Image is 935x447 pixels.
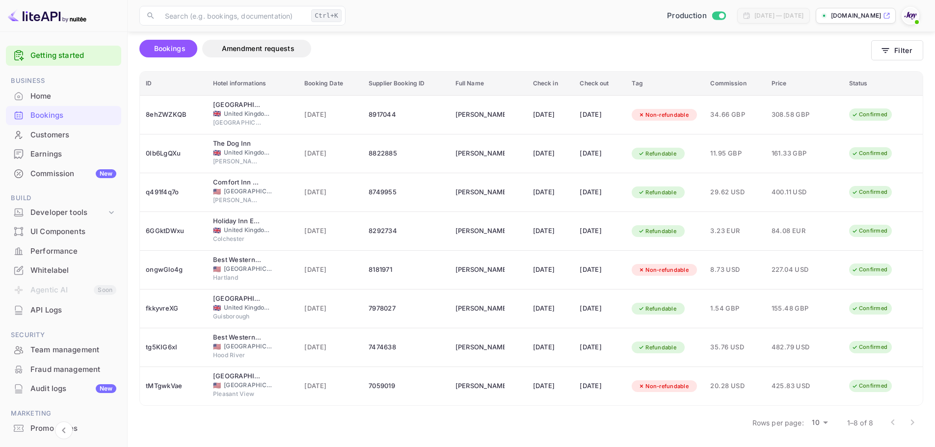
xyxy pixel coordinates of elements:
span: [DATE] [304,303,357,314]
div: Developer tools [6,204,121,221]
span: [DATE] [304,264,357,275]
span: [DATE] [304,381,357,392]
a: CommissionNew [6,164,121,183]
a: Getting started [30,50,116,61]
span: Bookings [154,44,186,53]
div: UI Components [6,222,121,241]
div: Fraud management [30,364,116,375]
span: United Kingdom of Great Britain and Northern Ireland [213,150,221,156]
span: United States of America [213,382,221,389]
span: [GEOGRAPHIC_DATA] [213,118,262,127]
span: Pleasant View [213,390,262,398]
span: United Kingdom of Great Britain and Northern Ireland [213,110,221,117]
div: tg5KIG6xI [146,340,201,355]
div: Home [6,87,121,106]
div: Confirmed [845,147,894,159]
div: [DATE] [580,301,620,316]
span: 84.08 EUR [772,226,821,237]
th: Tag [626,72,704,96]
span: 20.28 USD [710,381,759,392]
div: Earnings [6,145,121,164]
span: [DATE] [304,187,357,198]
div: Confirmed [845,108,894,121]
div: [DATE] [580,107,620,123]
div: Getting started [6,46,121,66]
div: Emily Bates [455,146,505,161]
span: 161.33 GBP [772,148,821,159]
th: Full Name [450,72,527,96]
div: [DATE] [533,184,568,200]
div: q491f4q7o [146,184,201,200]
div: 7474638 [369,340,444,355]
div: Margrethe Bates [455,262,505,278]
div: [DATE] [533,262,568,278]
div: Whitelabel [30,265,116,276]
a: API Logs [6,301,121,319]
span: United States of America [213,188,221,195]
span: United Kingdom of [GEOGRAPHIC_DATA] and [GEOGRAPHIC_DATA] [224,109,273,118]
div: [DATE] [580,184,620,200]
div: [DATE] [533,340,568,355]
span: United States of America [213,266,221,272]
a: Fraud management [6,360,121,378]
div: 7978027 [369,301,444,316]
div: Gisborough Hall [213,294,262,304]
span: United Kingdom of [GEOGRAPHIC_DATA] and [GEOGRAPHIC_DATA] [224,226,273,235]
div: [DATE] [580,223,620,239]
div: Hampton Inn Pleasant View, TN [213,371,262,381]
span: [GEOGRAPHIC_DATA] [224,264,273,273]
div: Sarah Bates [455,301,505,316]
div: ongwGlo4g [146,262,201,278]
div: [DATE] [580,378,620,394]
a: UI Components [6,222,121,240]
div: Whitelabel [6,261,121,280]
div: Refundable [632,148,683,160]
span: 227.04 USD [772,264,821,275]
div: Team management [30,344,116,356]
div: 6GGktDWxu [146,223,201,239]
span: [PERSON_NAME] [213,157,262,166]
div: Refundable [632,303,683,315]
div: Confirmed [845,302,894,315]
div: Best Western Of Hartland [213,255,262,265]
div: Bridgewood Manor [213,100,262,110]
span: 308.58 GBP [772,109,821,120]
div: Confirmed [845,263,894,276]
div: API Logs [30,305,116,316]
span: [DATE] [304,226,357,237]
div: Non-refundable [632,264,695,276]
a: Bookings [6,106,121,124]
div: Michael Bates [455,184,505,200]
div: Best Western Plus Hood River Inn [213,333,262,342]
div: Customers [6,126,121,145]
div: [DATE] [533,378,568,394]
div: 10 [808,416,831,430]
div: Confirmed [845,380,894,392]
p: Rows per page: [752,418,804,428]
span: [PERSON_NAME] [213,196,262,205]
div: Confirmed [845,186,894,198]
div: tMTgwkVae [146,378,201,394]
th: Booking Date [298,72,363,96]
span: United Kingdom of Great Britain and Northern Ireland [213,227,221,234]
th: ID [140,72,207,96]
div: Performance [6,242,121,261]
img: LiteAPI logo [8,8,86,24]
span: United Kingdom of [GEOGRAPHIC_DATA] and [GEOGRAPHIC_DATA] [224,148,273,157]
p: [DOMAIN_NAME] [831,11,881,20]
span: 29.62 USD [710,187,759,198]
div: Bookings [6,106,121,125]
div: New [96,169,116,178]
div: Comfort Inn & Suites Creswell [213,178,262,187]
button: Filter [871,40,923,60]
span: Business [6,76,121,86]
div: UI Components [30,226,116,237]
span: [DATE] [304,109,357,120]
span: United Kingdom of [GEOGRAPHIC_DATA] and [GEOGRAPHIC_DATA] [224,303,273,312]
div: Team management [6,341,121,360]
div: Bookings [30,110,116,121]
div: [DATE] [533,146,568,161]
span: United States of America [213,343,221,350]
span: 34.66 GBP [710,109,759,120]
div: 8917044 [369,107,444,123]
